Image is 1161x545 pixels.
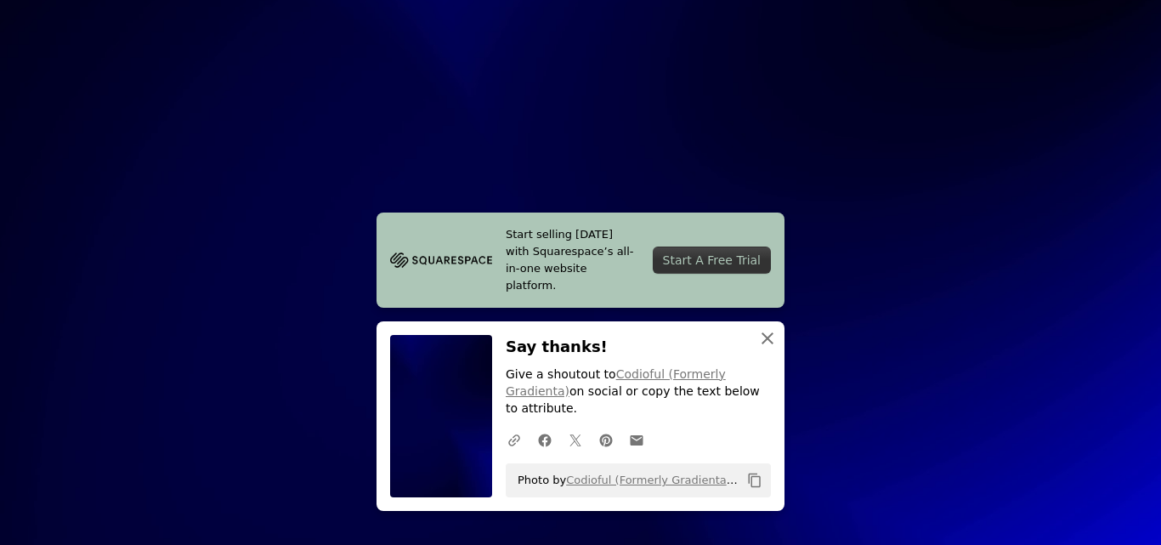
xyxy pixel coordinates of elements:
h3: Say thanks! [506,335,771,360]
a: Share on Twitter [560,423,591,457]
img: file-1705255347840-230a6ab5bca9image [390,247,492,273]
a: Share on Facebook [530,423,560,457]
span: Photo by on [509,467,740,494]
a: Share on Pinterest [591,423,621,457]
div: Start A Free Trial [653,247,771,274]
button: Copy to clipboard [740,466,769,495]
p: Give a shoutout to on social or copy the text below to attribute. [506,366,771,417]
a: Share over email [621,423,652,457]
a: Start selling [DATE] with Squarespace’s all-in-one website platform.Start A Free Trial [377,213,784,308]
span: Start selling [DATE] with Squarespace’s all-in-one website platform. [506,226,639,294]
a: Codioful (Formerly Gradienta) [506,367,726,398]
a: Codioful (Formerly Gradienta) [566,474,738,486]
